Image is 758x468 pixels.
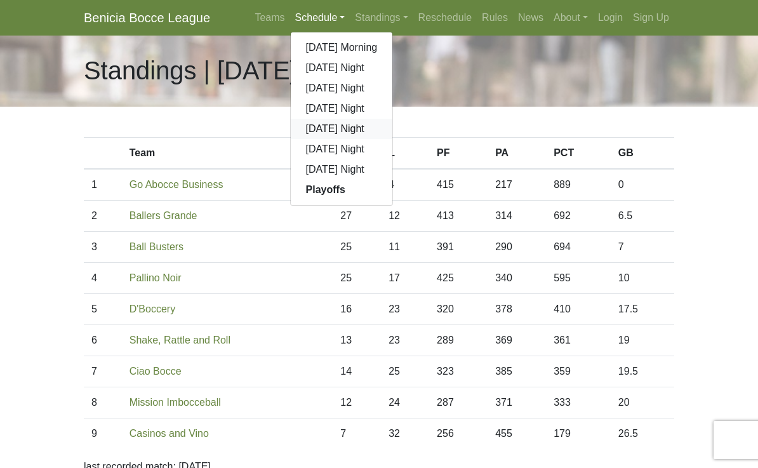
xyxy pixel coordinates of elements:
[593,5,628,30] a: Login
[84,232,122,263] td: 3
[130,210,197,221] a: Ballers Grande
[413,5,477,30] a: Reschedule
[333,418,381,450] td: 7
[488,169,546,201] td: 217
[611,201,674,232] td: 6.5
[488,138,546,170] th: PA
[333,325,381,356] td: 13
[130,335,230,345] a: Shake, Rattle and Roll
[122,138,333,170] th: Team
[429,201,488,232] td: 413
[291,37,393,58] a: [DATE] Morning
[611,138,674,170] th: GB
[546,418,611,450] td: 179
[333,294,381,325] td: 16
[611,232,674,263] td: 7
[130,179,223,190] a: Go Abocce Business
[291,98,393,119] a: [DATE] Night
[84,325,122,356] td: 6
[546,232,611,263] td: 694
[381,263,429,294] td: 17
[549,5,593,30] a: About
[130,272,182,283] a: Pallino Noir
[130,304,175,314] a: D'Boccery
[429,356,488,387] td: 323
[84,169,122,201] td: 1
[611,263,674,294] td: 10
[488,201,546,232] td: 314
[333,232,381,263] td: 25
[546,169,611,201] td: 889
[130,366,182,377] a: Ciao Bocce
[84,418,122,450] td: 9
[291,78,393,98] a: [DATE] Night
[488,232,546,263] td: 290
[291,159,393,180] a: [DATE] Night
[291,180,393,200] a: Playoffs
[84,5,210,30] a: Benicia Bocce League
[429,294,488,325] td: 320
[291,139,393,159] a: [DATE] Night
[84,201,122,232] td: 2
[611,387,674,418] td: 20
[306,184,345,195] strong: Playoffs
[611,169,674,201] td: 0
[381,294,429,325] td: 23
[611,325,674,356] td: 19
[429,387,488,418] td: 287
[429,263,488,294] td: 425
[291,58,393,78] a: [DATE] Night
[291,119,393,139] a: [DATE] Night
[381,387,429,418] td: 24
[477,5,513,30] a: Rules
[546,325,611,356] td: 361
[381,418,429,450] td: 32
[513,5,549,30] a: News
[350,5,413,30] a: Standings
[488,294,546,325] td: 378
[290,5,350,30] a: Schedule
[488,263,546,294] td: 340
[628,5,674,30] a: Sign Up
[429,232,488,263] td: 391
[84,294,122,325] td: 5
[84,387,122,418] td: 8
[546,356,611,387] td: 359
[429,138,488,170] th: PF
[546,387,611,418] td: 333
[429,325,488,356] td: 289
[333,387,381,418] td: 12
[381,201,429,232] td: 12
[546,138,611,170] th: PCT
[333,263,381,294] td: 25
[381,232,429,263] td: 11
[381,325,429,356] td: 23
[130,241,183,252] a: Ball Busters
[611,418,674,450] td: 26.5
[546,294,611,325] td: 410
[429,418,488,450] td: 256
[381,138,429,170] th: L
[546,201,611,232] td: 692
[333,201,381,232] td: 27
[611,294,674,325] td: 17.5
[488,418,546,450] td: 455
[488,387,546,418] td: 371
[84,356,122,387] td: 7
[488,356,546,387] td: 385
[429,169,488,201] td: 415
[381,169,429,201] td: 4
[130,397,221,408] a: Mission Imbocceball
[249,5,289,30] a: Teams
[488,325,546,356] td: 369
[84,263,122,294] td: 4
[130,428,209,439] a: Casinos and Vino
[611,356,674,387] td: 19.5
[381,356,429,387] td: 25
[546,263,611,294] td: 595
[84,56,363,86] h1: Standings | [DATE] Night
[290,32,394,206] div: Schedule
[333,356,381,387] td: 14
